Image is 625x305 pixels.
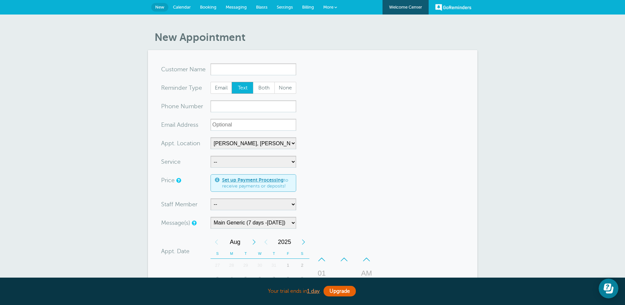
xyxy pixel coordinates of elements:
div: 30 [253,259,267,272]
label: Email [211,82,232,94]
div: ress [161,119,211,131]
div: Thursday, July 31 [267,259,281,272]
div: Tuesday, August 5 [239,272,253,285]
div: Saturday, August 2 [295,259,309,272]
label: Appt. Location [161,140,200,146]
label: Text [232,82,253,94]
label: Price [161,177,175,183]
a: An optional price for the appointment. If you set a price, you can include a payment link in your... [176,178,180,183]
label: Reminder Type [161,85,202,91]
div: Monday, August 4 [224,272,239,285]
div: Friday, August 8 [281,272,295,285]
a: Set up Payment Processing [222,177,284,183]
th: S [295,249,309,259]
span: Blasts [256,5,268,10]
div: Sunday, August 3 [211,272,225,285]
div: Previous Month [211,235,222,249]
div: 2 [295,259,309,272]
th: W [253,249,267,259]
span: Messaging [226,5,247,10]
div: AM [359,267,375,280]
th: F [281,249,295,259]
th: S [211,249,225,259]
span: il Add [173,122,188,128]
div: 9 [295,272,309,285]
a: New [151,3,168,12]
div: 4 [224,272,239,285]
label: Both [253,82,275,94]
th: T [267,249,281,259]
div: Wednesday, August 6 [253,272,267,285]
input: Optional [211,119,296,131]
iframe: Resource center [599,279,618,298]
span: ne Nu [172,103,189,109]
div: 27 [211,259,225,272]
div: Tuesday, July 29 [239,259,253,272]
div: Sunday, July 27 [211,259,225,272]
div: 01 [314,267,330,280]
span: None [275,82,296,93]
span: Email [211,82,232,93]
label: Appt. Date [161,248,189,254]
div: Thursday, August 7 [267,272,281,285]
div: 5 [239,272,253,285]
span: tomer N [172,66,194,72]
th: T [239,249,253,259]
div: Saturday, August 9 [295,272,309,285]
span: Both [253,82,274,93]
div: 7 [267,272,281,285]
a: 1 day [307,288,320,294]
div: Monday, July 28 [224,259,239,272]
span: More [323,5,333,10]
span: August [222,235,248,249]
span: Text [232,82,253,93]
span: 2025 [272,235,298,249]
span: Billing [302,5,314,10]
label: Staff Member [161,201,197,207]
div: 28 [224,259,239,272]
span: Pho [161,103,172,109]
span: Cus [161,66,172,72]
span: Calendar [173,5,191,10]
div: Your trial ends in . [148,284,477,298]
span: to receive payments or deposits! [222,177,292,189]
span: New [155,5,164,10]
div: 3 [211,272,225,285]
h1: New Appointment [155,31,477,44]
label: Service [161,159,181,165]
div: 31 [267,259,281,272]
div: Next Month [248,235,260,249]
div: mber [161,100,211,112]
a: Upgrade [324,286,356,296]
div: Previous Year [260,235,272,249]
span: Ema [161,122,173,128]
div: Friday, August 1 [281,259,295,272]
div: Wednesday, July 30 [253,259,267,272]
div: ame [161,63,211,75]
span: Settings [277,5,293,10]
div: 29 [239,259,253,272]
th: M [224,249,239,259]
label: Message(s) [161,220,190,226]
div: Next Year [298,235,309,249]
div: 8 [281,272,295,285]
label: None [274,82,296,94]
div: 6 [253,272,267,285]
div: 1 [281,259,295,272]
span: Booking [200,5,216,10]
a: Simple templates and custom messages will use the reminder schedule set under Settings > Reminder... [192,221,196,225]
